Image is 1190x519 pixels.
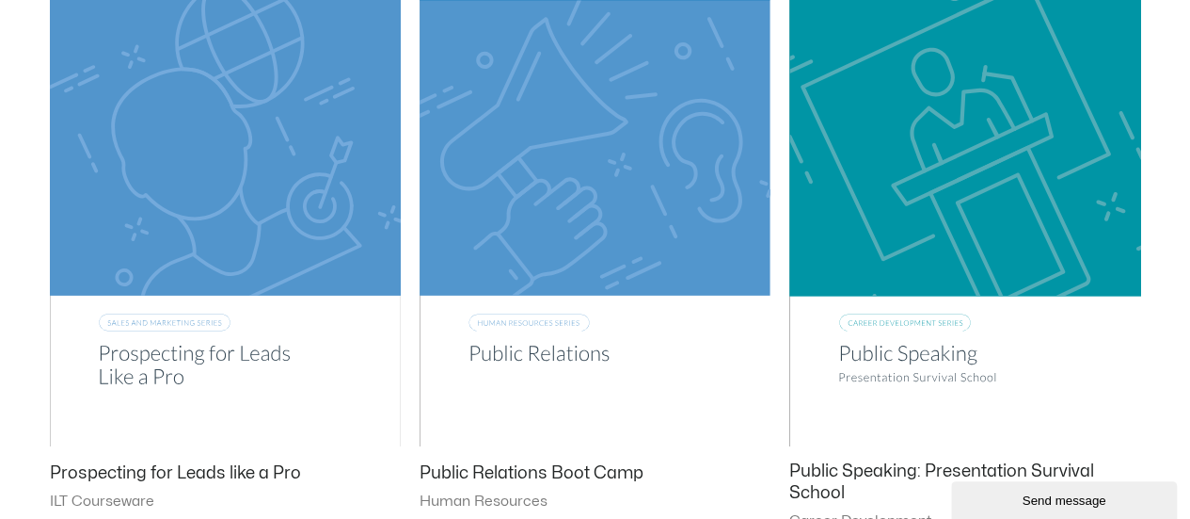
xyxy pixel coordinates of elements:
[420,493,770,511] span: Human Resources
[789,461,1140,513] a: Public Speaking: Presentation Survival School
[789,461,1140,505] h2: Public Speaking: Presentation Survival School
[420,462,770,493] a: Public Relations Boot Camp
[951,478,1181,519] iframe: chat widget
[50,462,401,484] h2: Prospecting for Leads like a Pro
[420,462,770,484] h2: Public Relations Boot Camp
[50,493,401,511] span: ILT Courseware
[50,462,401,493] a: Prospecting for Leads like a Pro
